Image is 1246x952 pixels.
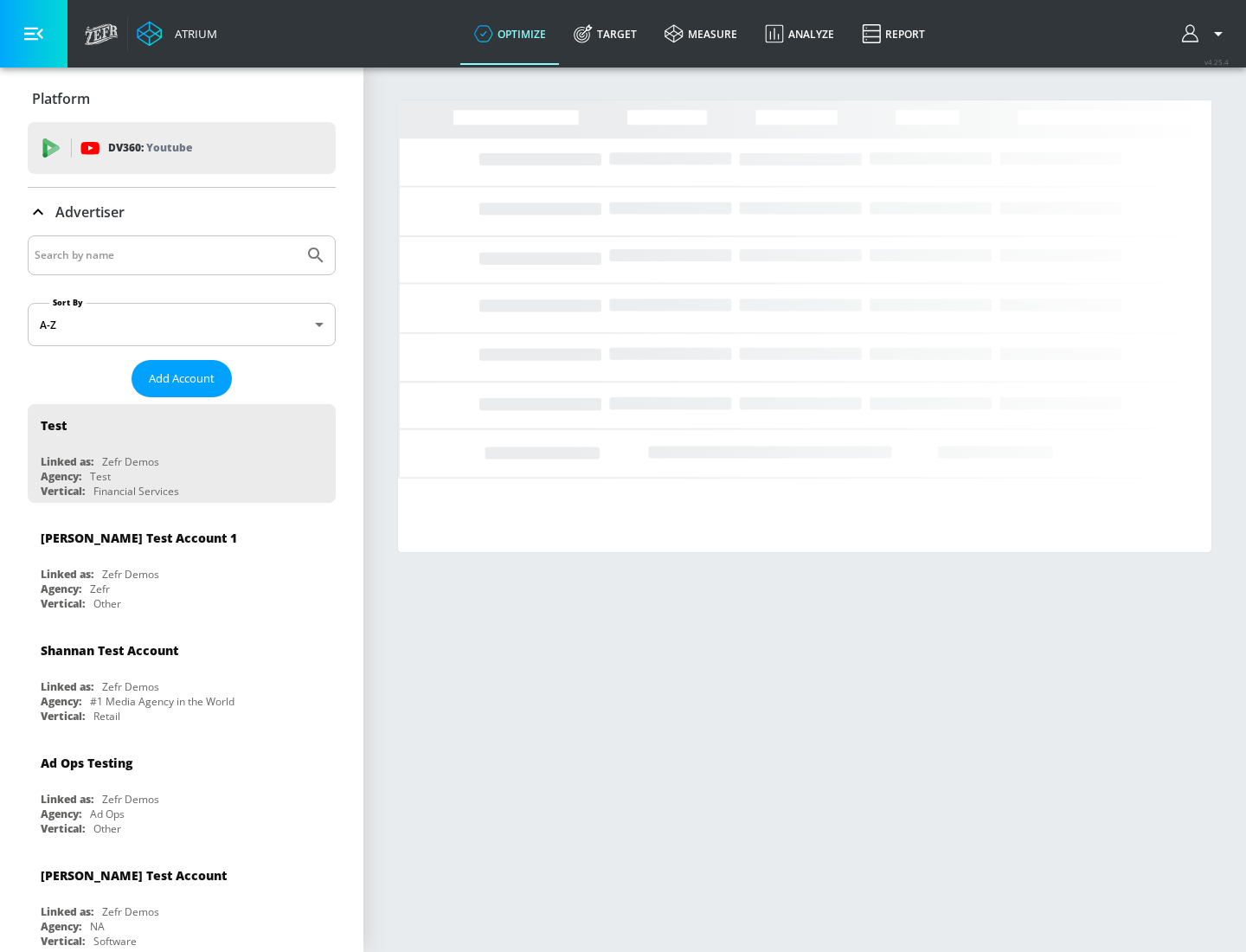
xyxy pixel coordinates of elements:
[93,821,121,836] div: Other
[848,3,939,65] a: Report
[41,792,93,807] div: Linked as:
[41,679,93,694] div: Linked as:
[41,582,81,596] div: Agency:
[28,188,336,236] div: Advertiser
[90,582,110,596] div: Zefr
[41,469,81,484] div: Agency:
[93,934,137,949] div: Software
[108,138,192,158] p: DV360:
[28,742,336,840] div: Ad Ops TestingLinked as:Zefr DemosAgency:Ad OpsVertical:Other
[751,3,848,65] a: Analyze
[41,484,85,499] div: Vertical:
[28,629,336,728] div: Shannan Test AccountLinked as:Zefr DemosAgency:#1 Media Agency in the WorldVertical:Retail
[28,517,336,615] div: [PERSON_NAME] Test Account 1Linked as:Zefr DemosAgency:ZefrVertical:Other
[41,755,132,771] div: Ad Ops Testing
[41,530,237,546] div: [PERSON_NAME] Test Account 1
[55,203,125,222] p: Advertiser
[102,792,159,807] div: Zefr Demos
[41,567,93,582] div: Linked as:
[41,807,81,821] div: Agency:
[460,3,560,65] a: optimize
[102,679,159,694] div: Zefr Demos
[32,89,90,108] p: Platform
[28,74,336,123] div: Platform
[41,934,85,949] div: Vertical:
[93,709,120,724] div: Retail
[132,360,232,397] button: Add Account
[137,21,217,47] a: Atrium
[651,3,751,65] a: measure
[90,694,234,709] div: #1 Media Agency in the World
[28,122,336,174] div: DV360: Youtube
[149,369,215,389] span: Add Account
[41,867,227,884] div: [PERSON_NAME] Test Account
[41,454,93,469] div: Linked as:
[102,904,159,919] div: Zefr Demos
[49,297,87,308] label: Sort By
[41,919,81,934] div: Agency:
[41,694,81,709] div: Agency:
[102,454,159,469] div: Zefr Demos
[41,417,67,434] div: Test
[28,404,336,503] div: TestLinked as:Zefr DemosAgency:TestVertical:Financial Services
[41,596,85,611] div: Vertical:
[41,642,178,659] div: Shannan Test Account
[560,3,651,65] a: Target
[90,807,125,821] div: Ad Ops
[146,138,192,157] p: Youtube
[1204,57,1229,67] span: v 4.25.4
[35,244,297,267] input: Search by name
[41,709,85,724] div: Vertical:
[90,919,105,934] div: NA
[168,26,217,42] div: Atrium
[93,596,121,611] div: Other
[93,484,179,499] div: Financial Services
[90,469,111,484] div: Test
[41,904,93,919] div: Linked as:
[41,821,85,836] div: Vertical:
[28,303,336,346] div: A-Z
[102,567,159,582] div: Zefr Demos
